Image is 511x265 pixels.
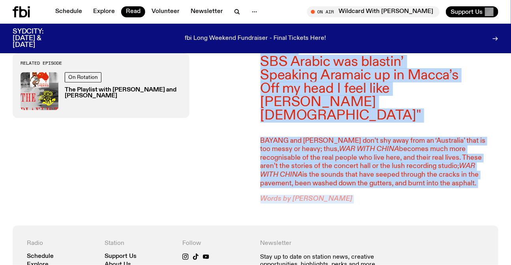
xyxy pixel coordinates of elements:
h3: The Playlist with [PERSON_NAME] and [PERSON_NAME] [65,87,182,99]
a: Schedule [51,6,87,17]
h3: SYDCITY: [DATE] & [DATE] [13,28,63,49]
blockquote: "[GEOGRAPHIC_DATA] we stuck in traffic SBS Arabic was blastin’ Speaking Aramaic up in Macca’s Off... [260,28,488,122]
span: Support Us [451,8,483,15]
a: Schedule [27,254,54,259]
p: Words by [PERSON_NAME] [260,195,488,203]
p: fbi Long Weekend Fundraiser - Final Tickets Here! [185,35,326,42]
p: BAYANG and [PERSON_NAME] don’t shy away from an ‘Australia’ that is too messy or heavy; thus, bec... [260,137,488,188]
h4: Station [105,240,173,247]
a: Support Us [105,254,137,259]
h4: Follow [182,240,251,247]
h4: Newsletter [260,240,406,247]
a: Explore [88,6,120,17]
a: Volunteer [147,6,184,17]
button: On AirWildcard With [PERSON_NAME] [307,6,440,17]
h3: Related Episode [21,61,182,65]
button: Support Us [446,6,498,17]
a: Newsletter [186,6,228,17]
em: WAR WITH CHINA [339,146,399,153]
a: Read [121,6,145,17]
h4: Radio [27,240,95,247]
a: On RotationThe Playlist with [PERSON_NAME] and [PERSON_NAME] [21,72,182,110]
